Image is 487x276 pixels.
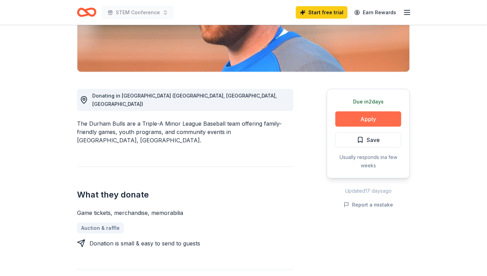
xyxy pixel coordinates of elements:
[77,223,124,234] a: Auction & raffle
[77,4,96,20] a: Home
[335,132,401,148] button: Save
[77,209,293,217] div: Game tickets, merchandise, memorabilia
[335,153,401,170] div: Usually responds in a few weeks
[89,239,200,248] div: Donation is small & easy to send to guests
[335,111,401,127] button: Apply
[77,189,293,200] h2: What they donate
[77,119,293,144] div: The Durham Bulls are a Triple-A Minor League Baseball team offering family-friendly games, youth ...
[367,135,380,144] span: Save
[102,6,174,19] button: STEM Conference
[350,6,400,19] a: Earn Rewards
[296,6,348,19] a: Start free trial
[335,98,401,106] div: Due in 2 days
[116,8,160,17] span: STEM Conference
[92,93,277,107] span: Donating in [GEOGRAPHIC_DATA] ([GEOGRAPHIC_DATA], [GEOGRAPHIC_DATA], [GEOGRAPHIC_DATA])
[327,187,410,195] div: Updated 17 days ago
[344,201,393,209] button: Report a mistake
